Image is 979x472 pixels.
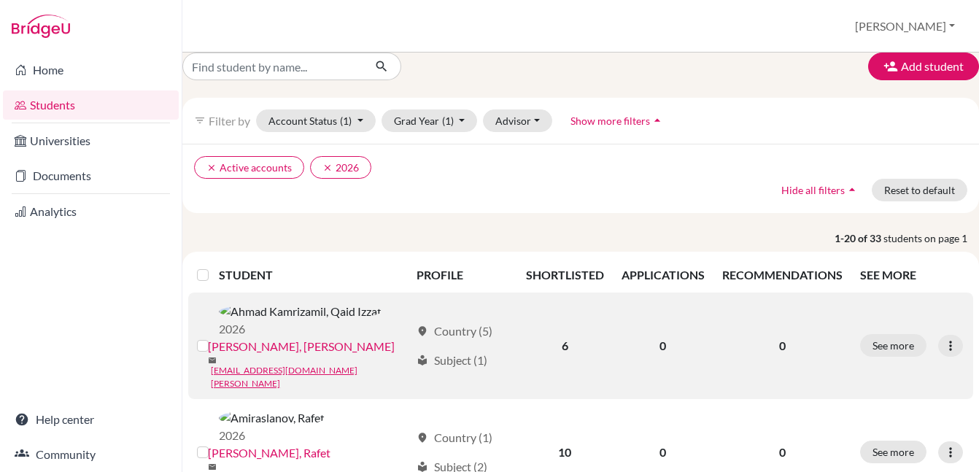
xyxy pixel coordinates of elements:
a: Analytics [3,197,179,226]
button: See more [860,441,926,463]
input: Find student by name... [182,53,363,80]
button: Advisor [483,109,552,132]
a: Students [3,90,179,120]
button: Grad Year(1) [382,109,478,132]
span: (1) [442,115,454,127]
td: 6 [517,293,613,399]
th: APPLICATIONS [613,258,713,293]
strong: 1-20 of 33 [835,231,883,246]
span: Filter by [209,114,250,128]
span: mail [208,463,217,471]
button: Add student [868,53,979,80]
span: (1) [340,115,352,127]
a: Home [3,55,179,85]
i: clear [206,163,217,173]
img: Bridge-U [12,15,70,38]
p: 0 [722,444,843,461]
span: Show more filters [570,115,650,127]
a: [PERSON_NAME], Rafet [208,444,330,462]
a: Universities [3,126,179,155]
button: clearActive accounts [194,156,304,179]
p: 2026 [219,427,325,444]
i: filter_list [194,115,206,126]
span: location_on [417,432,428,444]
button: Hide all filtersarrow_drop_up [769,179,872,201]
button: See more [860,334,926,357]
span: location_on [417,325,428,337]
button: Reset to default [872,179,967,201]
a: Documents [3,161,179,190]
th: PROFILE [408,258,517,293]
span: mail [208,356,217,365]
div: Country (1) [417,429,492,446]
span: students on page 1 [883,231,979,246]
span: local_library [417,355,428,366]
button: clear2026 [310,156,371,179]
i: clear [322,163,333,173]
a: [PERSON_NAME], [PERSON_NAME] [208,338,395,355]
p: 2026 [219,320,382,338]
td: 0 [613,293,713,399]
th: RECOMMENDATIONS [713,258,851,293]
th: SHORTLISTED [517,258,613,293]
button: Show more filtersarrow_drop_up [558,109,677,132]
i: arrow_drop_up [650,113,665,128]
button: [PERSON_NAME] [848,12,961,40]
span: Hide all filters [781,184,845,196]
th: SEE MORE [851,258,973,293]
p: 0 [722,337,843,355]
a: Help center [3,405,179,434]
i: arrow_drop_up [845,182,859,197]
img: Amiraslanov, Rafet [219,409,325,427]
img: Ahmad Kamrizamil, Qaid Izzat [219,303,382,320]
a: Community [3,440,179,469]
button: Account Status(1) [256,109,376,132]
th: STUDENT [219,258,408,293]
div: Subject (1) [417,352,487,369]
div: Country (5) [417,322,492,340]
a: [EMAIL_ADDRESS][DOMAIN_NAME][PERSON_NAME] [211,364,410,390]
